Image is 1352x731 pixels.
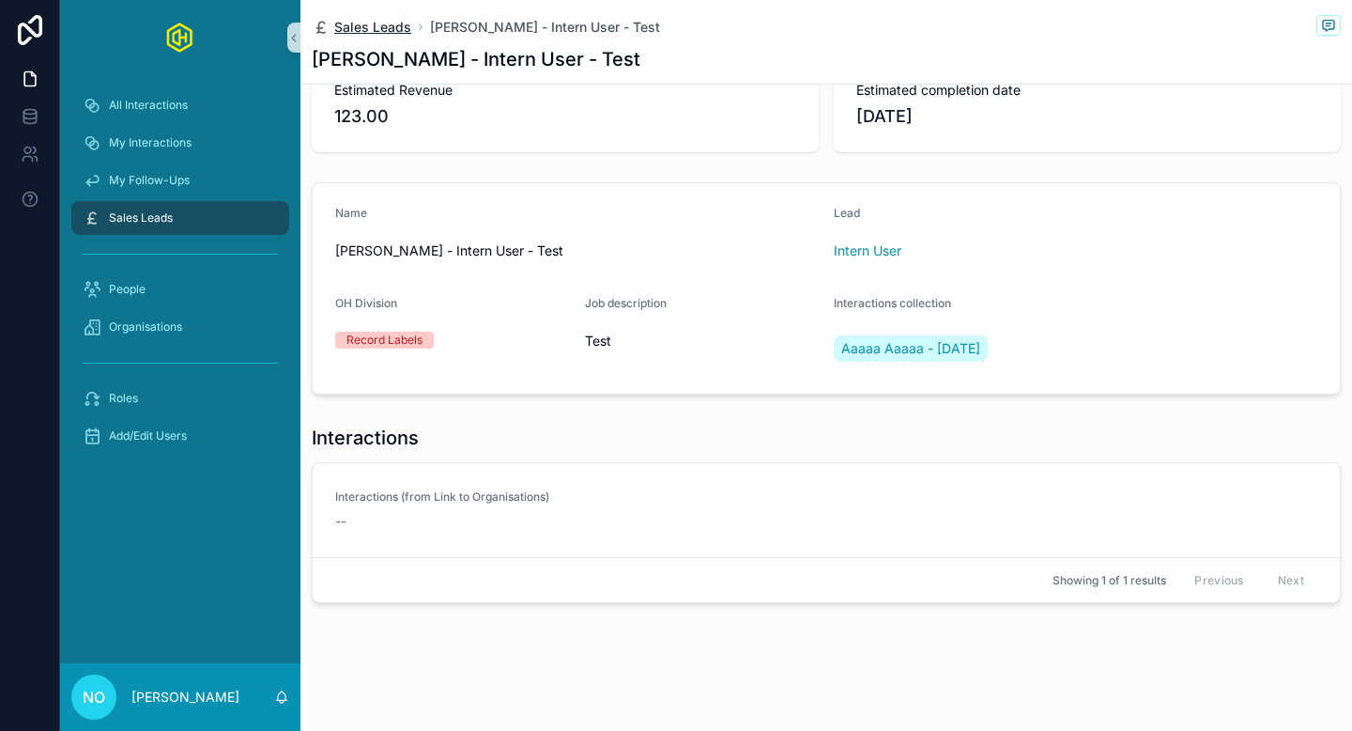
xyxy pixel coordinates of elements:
span: Job description [585,296,667,310]
a: Roles [71,381,289,415]
a: People [71,272,289,306]
span: OH Division [335,296,397,310]
span: -- [335,512,346,531]
span: Add/Edit Users [109,428,187,443]
div: Record Labels [346,332,422,349]
span: NO [83,686,105,708]
a: Intern User [834,241,901,260]
span: Test [585,332,820,350]
span: Estimated Revenue [334,81,796,100]
span: Roles [109,391,138,406]
p: [PERSON_NAME] [131,688,239,707]
h1: Interactions [312,425,419,451]
a: My Interactions [71,126,289,160]
span: All Interactions [109,98,188,113]
a: Add/Edit Users [71,419,289,453]
span: People [109,282,146,297]
span: Interactions (from Link to Organisations) [335,490,564,505]
span: [DATE] [856,103,1318,130]
h1: [PERSON_NAME] - Intern User - Test [312,46,640,72]
span: Showing 1 of 1 results [1052,573,1166,588]
a: Organisations [71,310,289,344]
div: scrollable content [60,75,300,477]
span: Lead [834,206,860,220]
span: Organisations [109,319,182,334]
span: Sales Leads [334,18,411,37]
a: Sales Leads [71,201,289,235]
a: My Follow-Ups [71,163,289,197]
span: Aaaaa Aaaaa - [DATE] [841,339,980,358]
a: Interactions (from Link to Organisations)-- [313,463,1340,557]
a: [PERSON_NAME] - Intern User - Test [430,18,660,37]
img: App logo [166,23,194,53]
a: Sales Leads [312,18,411,37]
a: All Interactions [71,88,289,122]
a: Aaaaa Aaaaa - [DATE] [834,335,988,362]
span: Interactions collection [834,296,951,310]
span: My Interactions [109,135,192,150]
span: Name [335,206,367,220]
span: [PERSON_NAME] - Intern User - Test [335,241,819,260]
span: 123.00 [334,103,796,130]
span: Sales Leads [109,210,173,226]
span: My Follow-Ups [109,173,190,188]
span: Estimated completion date [856,81,1318,100]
